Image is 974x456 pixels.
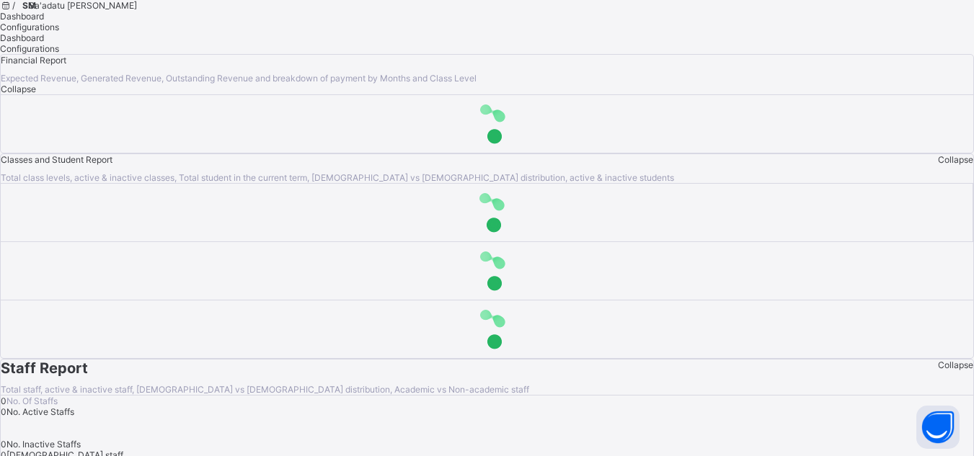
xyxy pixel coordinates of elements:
span: Total staff, active & inactive staff, [DEMOGRAPHIC_DATA] vs [DEMOGRAPHIC_DATA] distribution, Acad... [1,384,529,395]
span: Staff Report [1,359,931,377]
span: Collapse [938,154,973,165]
span: Financial Report [1,55,66,66]
span: No. Of Staffs [6,395,58,406]
span: Classes and Student Report [1,154,112,165]
span: Total class levels, active & inactive classes, Total student in the current term, [DEMOGRAPHIC_DA... [1,172,674,183]
span: 0 [1,395,6,406]
span: 0 [1,439,6,450]
span: No. Active Staffs [6,406,74,417]
span: Expected Revenue, Generated Revenue, Outstanding Revenue and breakdown of payment by Months and C... [1,73,477,84]
span: No. Inactive Staffs [6,439,81,450]
span: Collapse [1,84,36,94]
span: Collapse [938,359,973,370]
button: Open asap [916,406,960,449]
span: 0 [1,406,6,417]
